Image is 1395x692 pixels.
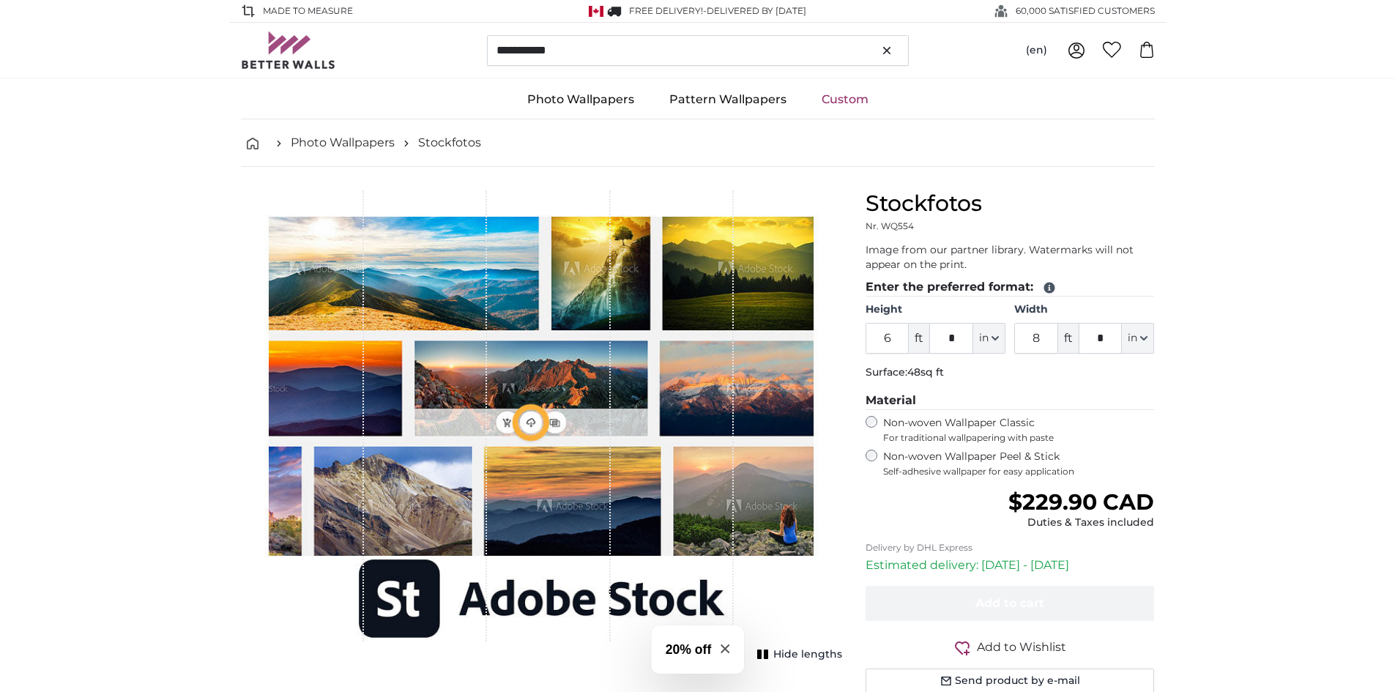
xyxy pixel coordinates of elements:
span: $229.90 CAD [1008,488,1154,516]
p: Delivery by DHL Express [866,542,1155,554]
h1: Stockfotos [866,190,1155,217]
button: in [1122,323,1154,354]
button: Add to Wishlist [866,639,1155,657]
label: Non-woven Wallpaper Peel & Stick [883,450,1155,477]
div: Duties & Taxes included [1008,516,1154,530]
span: Delivered by [DATE] [707,5,806,16]
label: Non-woven Wallpaper Classic [883,416,1155,444]
span: Self-adhesive wallpaper for easy application [883,466,1155,477]
span: Made to Measure [263,4,353,18]
p: Surface: [866,365,1155,380]
button: (en) [1014,37,1059,64]
a: Photo Wallpapers [291,134,395,152]
span: FREE delivery! [629,5,703,16]
label: Width [1014,302,1154,317]
button: Add to cart [866,586,1155,621]
nav: breadcrumbs [241,119,1155,167]
img: Canada [589,6,603,17]
a: Stockfotos [418,134,481,152]
label: Height [866,302,1005,317]
span: For traditional wallpapering with paste [883,432,1155,444]
a: Photo Wallpapers [510,81,652,119]
span: Nr. WQ554 [866,220,914,231]
button: in [973,323,1005,354]
p: Estimated delivery: [DATE] - [DATE] [866,557,1155,574]
span: Hide lengths [773,647,842,662]
span: ft [1058,323,1079,354]
span: in [979,331,989,346]
legend: Enter the preferred format: [866,278,1155,297]
img: Betterwalls [241,31,336,69]
button: Hide lengths [753,644,842,665]
span: 48sq ft [907,365,944,379]
p: Image from our partner library. Watermarks will not appear on the print. [866,243,1155,272]
div: 1 of 1 [241,190,842,665]
span: - [703,5,806,16]
span: Add to Wishlist [977,639,1066,656]
span: Add to cart [975,596,1044,610]
span: in [1128,331,1137,346]
a: Custom [804,81,886,119]
legend: Material [866,392,1155,410]
span: ft [909,323,929,354]
span: 60,000 SATISFIED CUSTOMERS [1016,4,1155,18]
a: Pattern Wallpapers [652,81,804,119]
